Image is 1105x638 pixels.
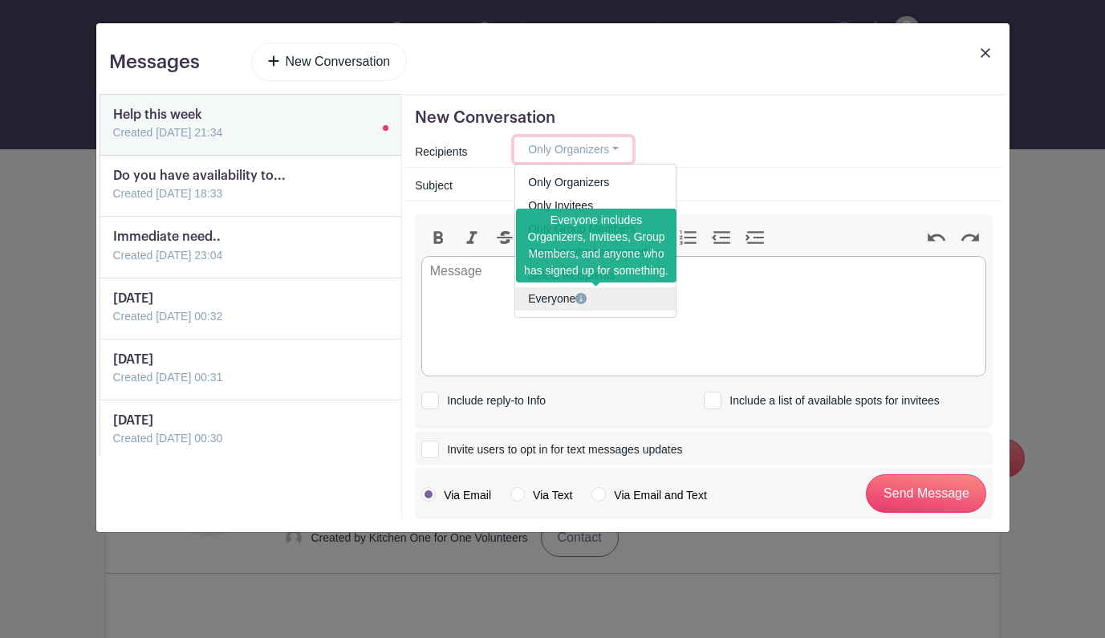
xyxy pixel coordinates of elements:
button: Strikethrough [488,227,522,248]
button: Undo [920,227,953,248]
label: Via Email [421,487,491,503]
h5: New Conversation [415,108,993,128]
button: Only Organizers [514,137,632,162]
div: Include reply-to Info [441,392,546,409]
img: close_button-5f87c8562297e5c2d7936805f587ecaba9071eb48480494691a3f1689db116b3.svg [981,48,990,58]
input: Subject [514,171,993,196]
a: Only Organizers [515,171,676,194]
div: Everyone includes Organizers, Invitees, Group Members, and anyone who has signed up for something. [516,209,676,282]
div: Include a list of available spots for invitees [723,392,939,409]
label: Via Text [510,487,572,503]
a: Only Invitees [515,194,676,217]
input: Send Message [866,474,986,513]
h3: Messages [109,51,200,74]
button: Numbers [672,227,705,248]
button: Increase Level [738,227,772,248]
div: Invite users to opt in for text messages updates [441,441,682,458]
div: Recipients [405,140,505,164]
label: Via Email and Text [591,487,706,503]
a: New Conversation [251,43,408,81]
button: Italic [455,227,489,248]
a: Everyone [515,287,676,311]
button: Decrease Level [705,227,739,248]
div: Subject [405,174,505,197]
button: Bold [421,227,455,248]
button: Redo [953,227,987,248]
